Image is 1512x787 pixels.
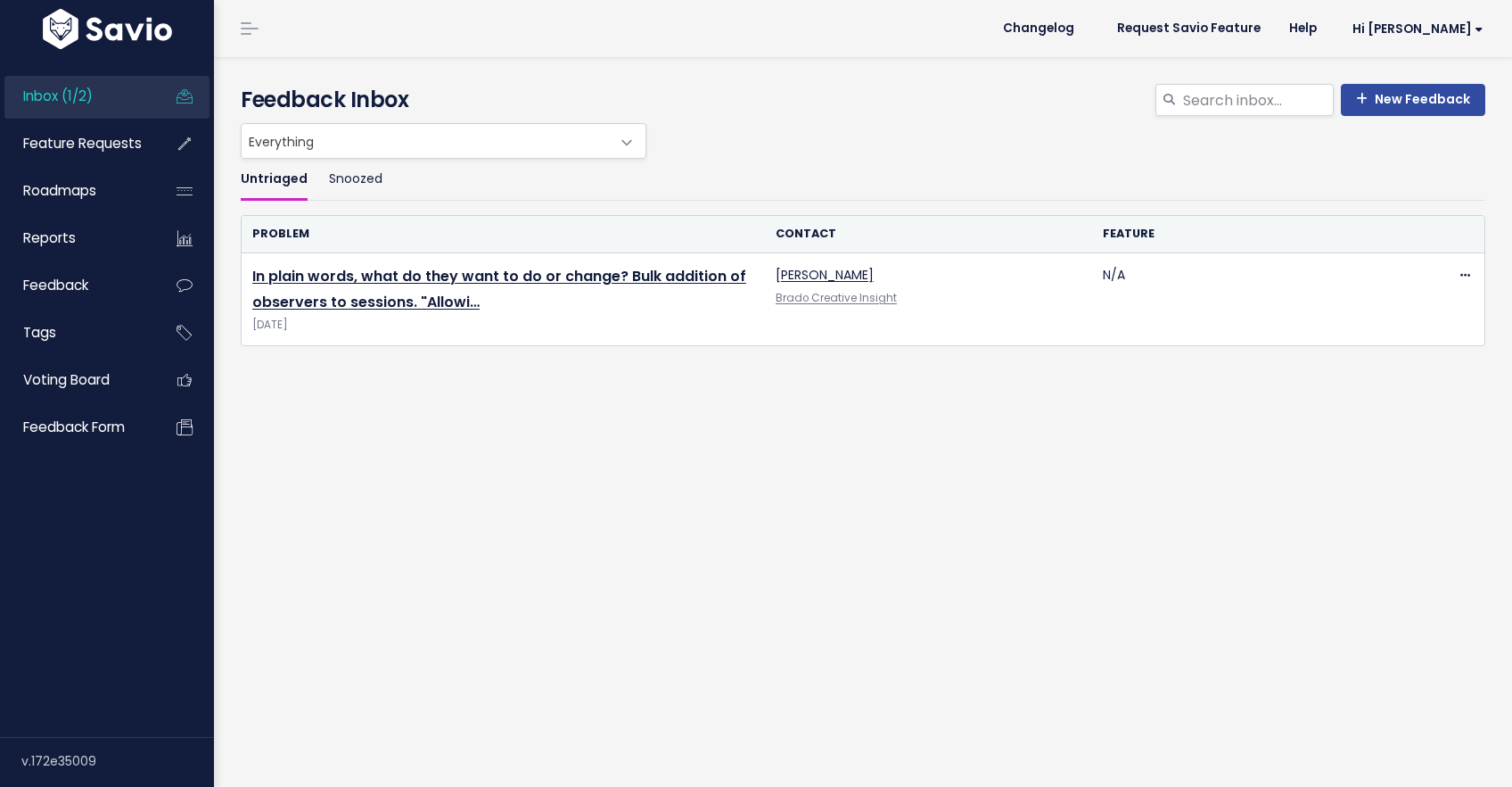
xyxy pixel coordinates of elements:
[1092,216,1419,253] th: Feature
[765,216,1092,253] th: Contact
[1103,15,1275,42] a: Request Savio Feature
[4,312,148,353] a: Tags
[23,87,93,105] span: Inbox (1/2)
[252,316,754,335] span: [DATE]
[242,216,765,253] th: Problem
[329,159,382,201] a: Snoozed
[23,181,96,200] span: Roadmaps
[241,159,308,201] a: Untriaged
[23,323,56,342] span: Tags
[252,266,746,312] a: In plain words, what do they want to do or change? Bulk addition of observers to sessions. "Allowi…
[4,265,148,306] a: Feedback
[241,84,1485,116] h4: Feedback Inbox
[21,738,214,784] div: v.172e35009
[23,370,110,389] span: Voting Board
[1331,15,1498,43] a: Hi [PERSON_NAME]
[23,418,125,436] span: Feedback form
[4,170,148,211] a: Roadmaps
[1352,22,1483,36] span: Hi [PERSON_NAME]
[242,124,610,158] span: Everything
[23,228,76,247] span: Reports
[4,360,148,401] a: Voting Board
[1003,22,1074,35] span: Changelog
[1181,84,1334,116] input: Search inbox...
[241,123,646,159] span: Everything
[4,218,148,259] a: Reports
[4,76,148,117] a: Inbox (1/2)
[776,291,897,305] a: Brado Creative Insight
[1092,253,1419,346] td: N/A
[1341,84,1485,116] a: New Feedback
[4,407,148,448] a: Feedback form
[1275,15,1331,42] a: Help
[23,134,142,153] span: Feature Requests
[23,276,88,294] span: Feedback
[38,9,177,49] img: logo-white.9d6f32f41409.svg
[241,159,1485,201] ul: Filter feature requests
[4,123,148,164] a: Feature Requests
[776,266,874,284] a: [PERSON_NAME]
